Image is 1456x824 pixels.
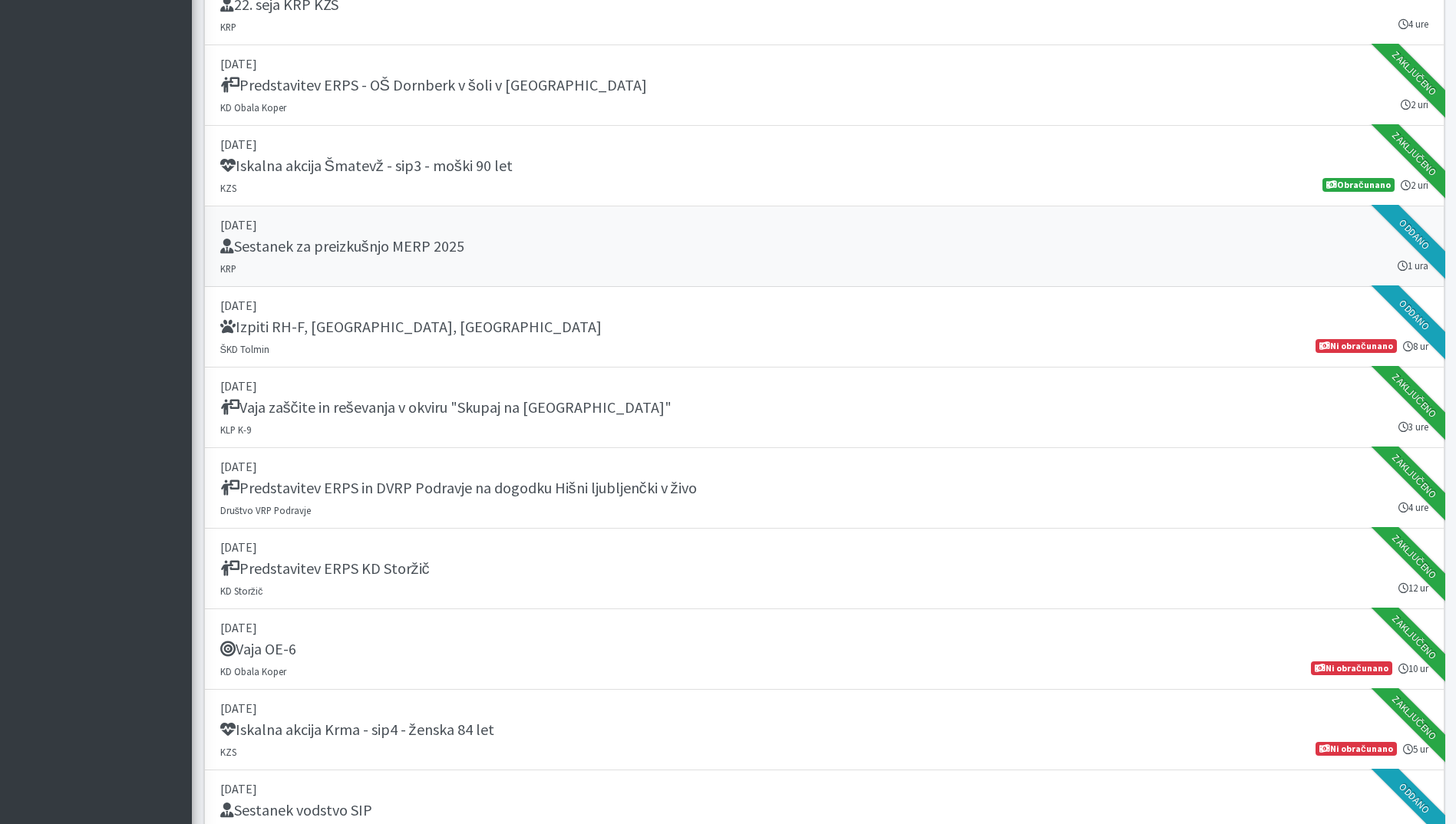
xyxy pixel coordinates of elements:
[220,262,236,275] small: KRP
[220,296,1428,315] p: [DATE]
[220,585,263,597] small: KD Storžič
[204,206,1444,287] a: [DATE] Sestanek za preizkušnjo MERP 2025 KRP 1 ura Oddano
[220,157,513,175] h5: Iskalna akcija Šmatevž - sip3 - moški 90 let
[204,287,1444,368] a: [DATE] Izpiti RH-F, [GEOGRAPHIC_DATA], [GEOGRAPHIC_DATA] ŠKD Tolmin 8 ur Ni obračunano Oddano
[220,640,296,658] h5: Vaja OE-6
[220,780,1428,798] p: [DATE]
[204,448,1444,529] a: [DATE] Predstavitev ERPS in DVRP Podravje na dogodku Hišni ljubljenčki v živo Društvo VRP Podravj...
[220,720,494,739] h5: Iskalna akcija Krma - sip4 - ženska 84 let
[220,135,1428,153] p: [DATE]
[220,101,286,114] small: KD Obala Koper
[220,343,270,355] small: ŠKD Tolmin
[220,479,697,497] h5: Predstavitev ERPS in DVRP Podravje na dogodku Hišni ljubljenčki v živo
[204,690,1444,770] a: [DATE] Iskalna akcija Krma - sip4 - ženska 84 let KZS 5 ur Ni obračunano Zaključeno
[204,45,1444,126] a: [DATE] Predstavitev ERPS - OŠ Dornberk v šoli v [GEOGRAPHIC_DATA] KD Obala Koper 2 uri Zaključeno
[1398,17,1428,31] small: 4 ure
[220,504,311,516] small: Društvo VRP Podravje
[220,318,602,336] h5: Izpiti RH-F, [GEOGRAPHIC_DATA], [GEOGRAPHIC_DATA]
[220,216,1428,234] p: [DATE]
[220,398,672,417] h5: Vaja zaščite in reševanja v okviru "Skupaj na [GEOGRAPHIC_DATA]"
[220,377,1428,395] p: [DATE]
[220,665,286,677] small: KD Obala Koper
[1316,742,1396,756] span: Ni obračunano
[204,368,1444,448] a: [DATE] Vaja zaščite in reševanja v okviru "Skupaj na [GEOGRAPHIC_DATA]" KLP K-9 3 ure Zaključeno
[204,126,1444,206] a: [DATE] Iskalna akcija Šmatevž - sip3 - moški 90 let KZS 2 uri Obračunano Zaključeno
[220,699,1428,717] p: [DATE]
[204,609,1444,690] a: [DATE] Vaja OE-6 KD Obala Koper 10 ur Ni obračunano Zaključeno
[220,237,464,255] h5: Sestanek za preizkušnjo MERP 2025
[220,457,1428,476] p: [DATE]
[220,538,1428,556] p: [DATE]
[220,182,236,194] small: KZS
[220,746,236,758] small: KZS
[220,424,251,436] small: KLP K-9
[220,801,372,819] h5: Sestanek vodstvo SIP
[220,21,236,33] small: KRP
[220,76,647,94] h5: Predstavitev ERPS - OŠ Dornberk v šoli v [GEOGRAPHIC_DATA]
[220,618,1428,637] p: [DATE]
[1311,661,1392,675] span: Ni obračunano
[204,529,1444,609] a: [DATE] Predstavitev ERPS KD Storžič KD Storžič 12 ur Zaključeno
[220,54,1428,73] p: [DATE]
[220,559,430,578] h5: Predstavitev ERPS KD Storžič
[1316,339,1396,353] span: Ni obračunano
[1322,178,1394,192] span: Obračunano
